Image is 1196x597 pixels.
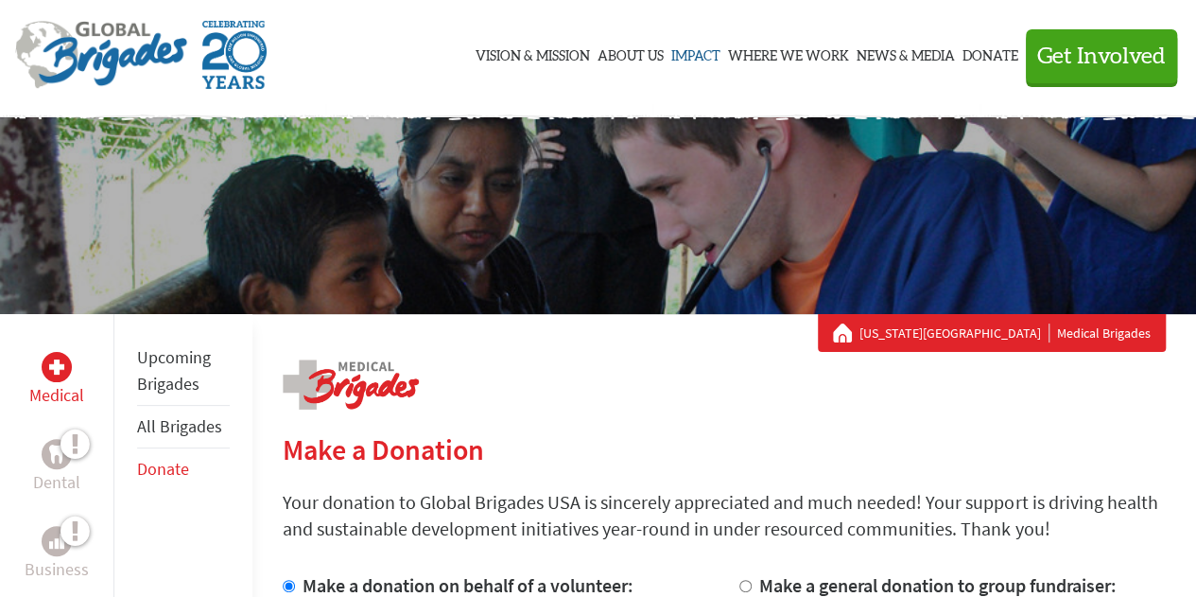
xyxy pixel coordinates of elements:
li: All Brigades [137,406,230,448]
p: Business [25,556,89,583]
a: Impact [671,6,720,100]
button: Get Involved [1026,29,1177,83]
img: Global Brigades Celebrating 20 Years [202,21,267,89]
a: Vision & Mission [476,6,590,100]
p: Dental [33,469,80,496]
h2: Make a Donation [283,432,1166,466]
label: Make a general donation to group fundraiser: [759,573,1117,597]
p: Your donation to Global Brigades USA is sincerely appreciated and much needed! Your support is dr... [283,489,1166,542]
li: Donate [137,448,230,490]
a: BusinessBusiness [25,526,89,583]
img: logo-medical.png [283,360,419,410]
div: Medical [42,352,72,382]
a: Upcoming Brigades [137,346,211,395]
a: Donate [962,6,1018,100]
a: Donate [137,458,189,480]
a: Where We Work [728,6,849,100]
img: Business [49,534,64,549]
p: Medical [29,382,84,409]
label: Make a donation on behalf of a volunteer: [303,573,633,597]
span: Get Involved [1037,45,1166,68]
a: [US_STATE][GEOGRAPHIC_DATA] [859,324,1049,342]
img: Dental [49,445,64,463]
a: MedicalMedical [29,352,84,409]
a: About Us [598,6,664,100]
li: Upcoming Brigades [137,337,230,406]
img: Global Brigades Logo [15,21,187,89]
a: DentalDental [33,439,80,496]
div: Dental [42,439,72,469]
div: Business [42,526,72,556]
a: News & Media [857,6,955,100]
a: All Brigades [137,415,222,437]
img: Medical [49,360,64,375]
div: Medical Brigades [833,324,1151,342]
